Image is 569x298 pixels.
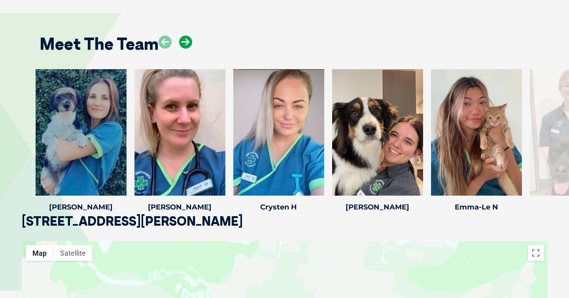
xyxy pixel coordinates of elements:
h2: Meet The Team [40,36,159,52]
h4: [PERSON_NAME] [36,204,127,211]
h4: Crysten H [233,204,324,211]
h4: [PERSON_NAME] [134,204,225,211]
button: Toggle fullscreen view [528,245,544,261]
button: Show satellite imagery [53,245,93,261]
h4: [PERSON_NAME] [332,204,423,211]
h4: Emma-Le N [431,204,522,211]
button: Show street map [26,245,53,261]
